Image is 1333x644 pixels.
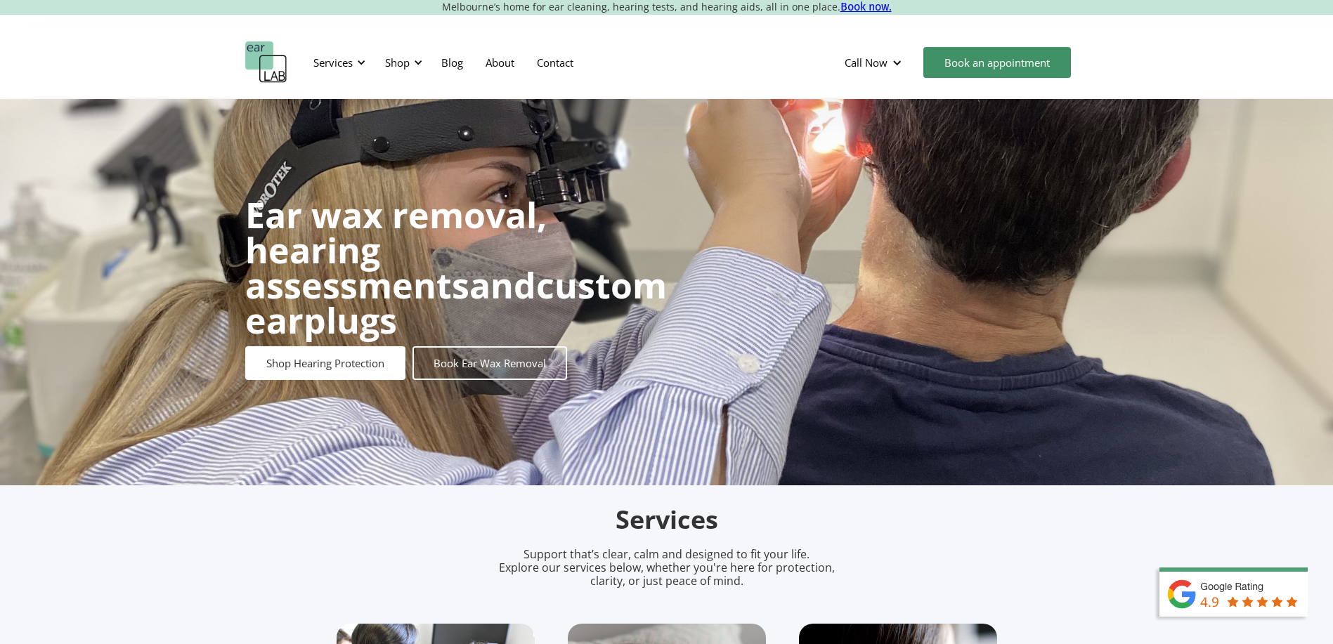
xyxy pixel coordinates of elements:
p: Support that’s clear, calm and designed to fit your life. Explore our services below, whether you... [481,548,853,589]
a: Contact [526,42,585,83]
div: Call Now [833,41,916,84]
div: Call Now [845,55,887,70]
a: Book Ear Wax Removal [412,346,567,380]
a: home [245,41,287,84]
div: Shop [385,55,410,70]
div: Services [313,55,353,70]
a: Blog [430,42,474,83]
div: Services [305,41,370,84]
a: Shop Hearing Protection [245,346,405,380]
h2: Services [337,504,997,537]
strong: custom earplugs [245,261,667,344]
a: Book an appointment [923,47,1071,78]
h1: and [245,197,667,338]
a: About [474,42,526,83]
div: Shop [377,41,427,84]
strong: Ear wax removal, hearing assessments [245,191,547,309]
